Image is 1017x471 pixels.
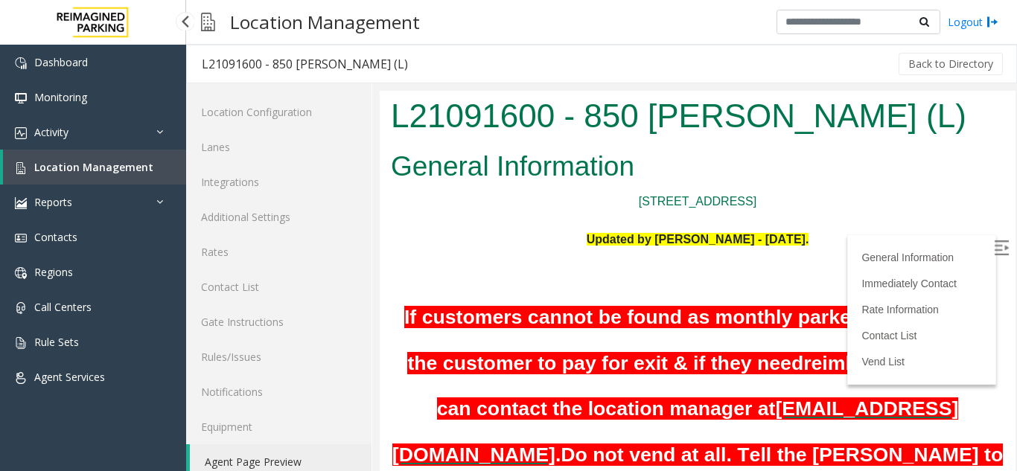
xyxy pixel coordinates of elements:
img: 'icon' [15,337,27,349]
a: [STREET_ADDRESS] [259,104,377,117]
span: ask the customer to pay for exit & if they need [28,215,611,283]
h3: Location Management [223,4,427,40]
span: Call Centers [34,300,92,314]
span: reimbursement [424,261,567,284]
img: pageIcon [201,4,215,40]
button: Back to Directory [899,53,1003,75]
img: 'icon' [15,232,27,244]
span: Dashboard [34,55,88,69]
a: General Information [482,161,574,173]
a: Additional Settings [186,199,372,234]
img: Open/Close Sidebar Menu [614,150,629,164]
a: Contact List [186,269,372,304]
span: Regions [34,265,73,279]
h1: L21091600 - 850 [PERSON_NAME] (L) [11,2,625,48]
a: Logout [948,14,998,30]
font: . [176,353,181,375]
h2: General Information [11,57,625,95]
img: 'icon' [15,267,27,279]
font: Do not vend at all. Tell the [PERSON_NAME] to pay. [181,353,623,421]
a: Rules/Issues [186,339,372,374]
img: 'icon' [15,57,27,69]
a: Location Configuration [186,94,372,129]
img: logout [986,14,998,30]
span: Monitoring [34,90,87,104]
a: Location Management [3,150,186,185]
a: Immediately Contact [482,187,577,199]
a: Vend List [482,265,525,277]
a: Equipment [186,409,372,444]
img: 'icon' [15,372,27,384]
span: Location Management [34,160,153,174]
span: Contacts [34,230,77,244]
a: Notifications [186,374,372,409]
span: Agent Services [34,370,105,384]
span: If customers cannot be found as monthly parkers in [25,215,513,237]
a: Gate Instructions [186,304,372,339]
font: [EMAIL_ADDRESS][DOMAIN_NAME] [13,307,579,375]
a: Rates [186,234,372,269]
img: 'icon' [15,197,27,209]
div: L21091600 - 850 [PERSON_NAME] (L) [202,54,408,74]
span: Rule Sets [34,335,79,349]
a: Contact List [482,239,537,251]
a: Lanes [186,129,372,164]
a: Integrations [186,164,372,199]
img: 'icon' [15,92,27,104]
img: 'icon' [15,162,27,174]
img: 'icon' [15,302,27,314]
img: 'icon' [15,127,27,139]
span: Updated by [PERSON_NAME] - [DATE]. [207,142,430,155]
span: Activity [34,125,68,139]
a: Rate Information [482,213,559,225]
span: Reports [34,195,72,209]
